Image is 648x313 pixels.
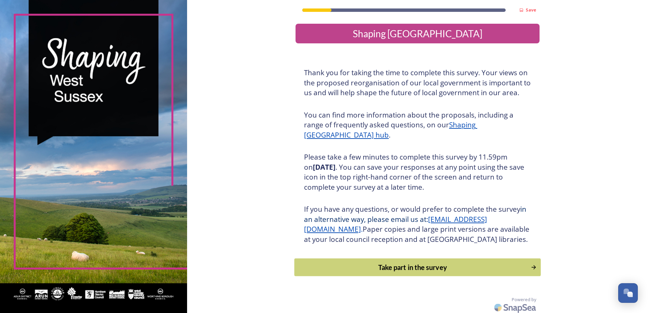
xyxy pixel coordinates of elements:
strong: [DATE] [313,162,336,172]
a: Shaping [GEOGRAPHIC_DATA] hub [304,120,477,140]
div: Shaping [GEOGRAPHIC_DATA] [298,26,537,41]
strong: Save [526,7,536,13]
button: Continue [294,258,541,276]
a: [EMAIL_ADDRESS][DOMAIN_NAME] [304,214,487,234]
h3: Please take a few minutes to complete this survey by 11.59pm on . You can save your responses at ... [304,152,531,192]
div: Take part in the survey [298,262,527,272]
span: Powered by [512,296,536,303]
button: Open Chat [618,283,638,303]
span: . [361,224,363,234]
h3: You can find more information about the proposals, including a range of frequently asked question... [304,110,531,140]
h3: If you have any questions, or would prefer to complete the survey Paper copies and large print ve... [304,204,531,244]
span: in an alternative way, please email us at: [304,204,528,224]
h3: Thank you for taking the time to complete this survey. Your views on the proposed reorganisation ... [304,68,531,98]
